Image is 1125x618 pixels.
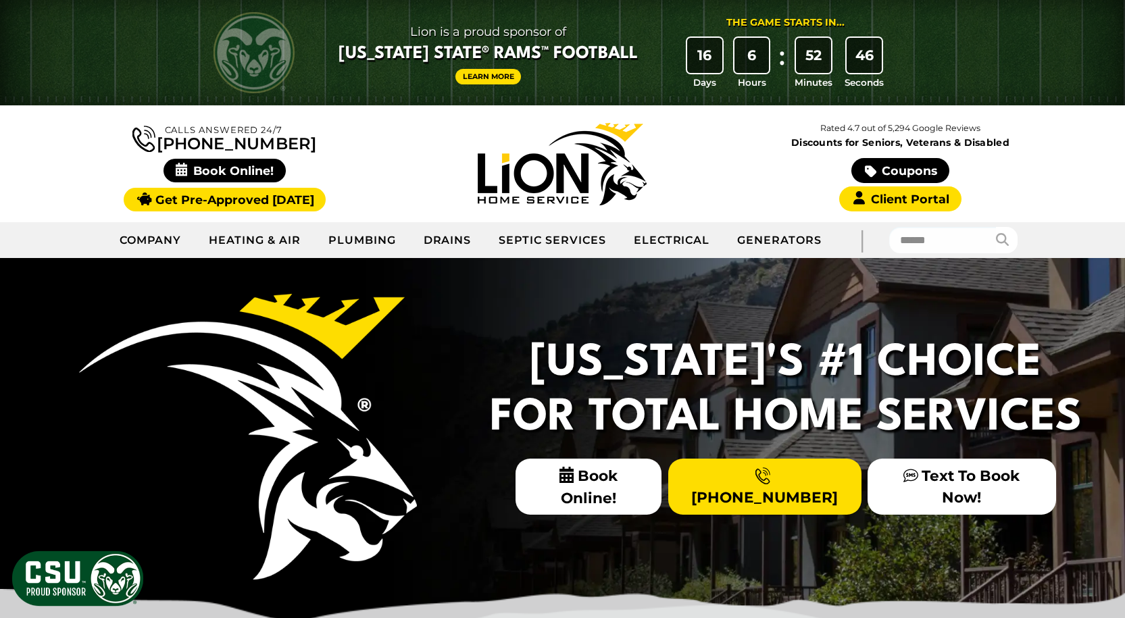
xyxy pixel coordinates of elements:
[410,224,486,257] a: Drains
[195,224,314,257] a: Heating & Air
[339,43,638,66] span: [US_STATE] State® Rams™ Football
[10,549,145,608] img: CSU Sponsor Badge
[775,38,789,90] div: :
[795,76,832,89] span: Minutes
[726,16,845,30] div: The Game Starts in...
[455,69,522,84] a: Learn More
[339,21,638,43] span: Lion is a proud sponsor of
[214,12,295,93] img: CSU Rams logo
[620,224,724,257] a: Electrical
[734,138,1067,147] span: Discounts for Seniors, Veterans & Disabled
[724,224,835,257] a: Generators
[315,224,410,257] a: Plumbing
[485,224,620,257] a: Septic Services
[132,123,316,152] a: [PHONE_NUMBER]
[482,336,1090,445] h2: [US_STATE]'s #1 Choice For Total Home Services
[687,38,722,73] div: 16
[738,76,766,89] span: Hours
[796,38,831,73] div: 52
[478,123,647,205] img: Lion Home Service
[106,224,196,257] a: Company
[731,121,1069,136] p: Rated 4.7 out of 5,294 Google Reviews
[164,159,286,182] span: Book Online!
[845,76,884,89] span: Seconds
[668,459,861,514] a: [PHONE_NUMBER]
[868,459,1055,514] a: Text To Book Now!
[516,459,662,515] span: Book Online!
[851,158,949,183] a: Coupons
[693,76,716,89] span: Days
[734,38,770,73] div: 6
[839,186,961,211] a: Client Portal
[847,38,882,73] div: 46
[124,188,326,211] a: Get Pre-Approved [DATE]
[835,222,889,258] div: |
